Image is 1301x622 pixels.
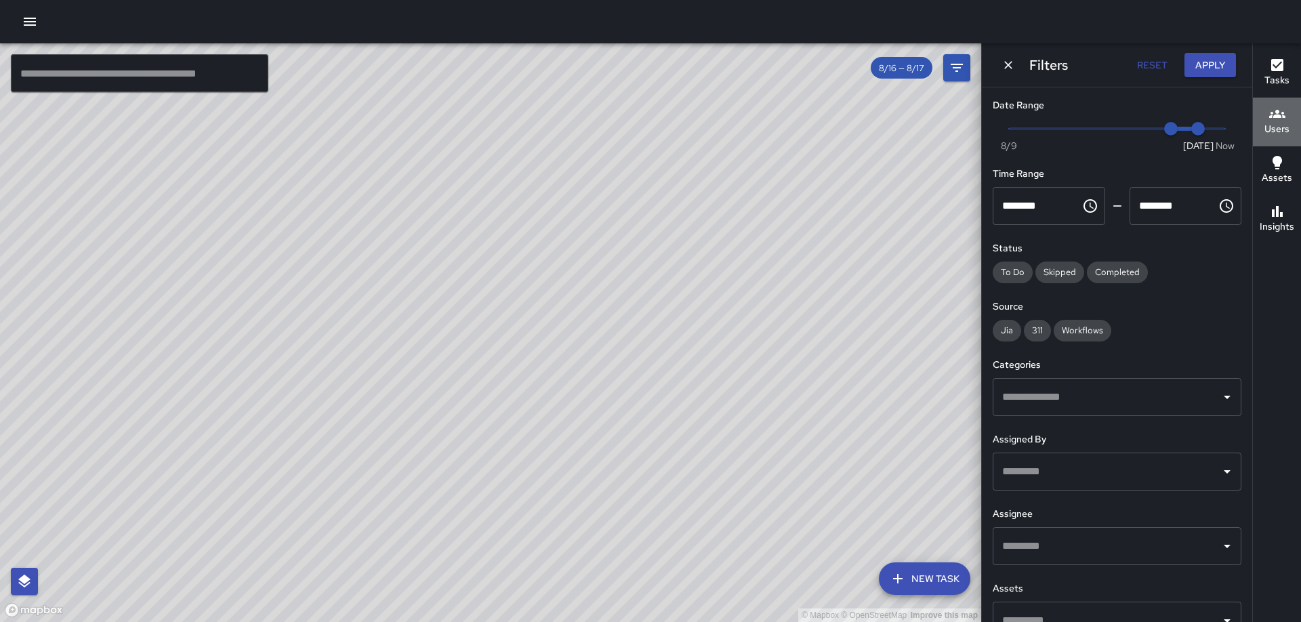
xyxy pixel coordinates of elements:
[1260,220,1294,234] h6: Insights
[993,581,1241,596] h6: Assets
[1087,266,1148,278] span: Completed
[1253,195,1301,244] button: Insights
[1087,262,1148,283] div: Completed
[1024,325,1051,336] span: 311
[1218,388,1237,407] button: Open
[1077,192,1104,220] button: Choose time, selected time is 12:00 AM
[993,167,1241,182] h6: Time Range
[993,507,1241,522] h6: Assignee
[1213,192,1240,220] button: Choose time, selected time is 11:59 PM
[993,98,1241,113] h6: Date Range
[1264,73,1289,88] h6: Tasks
[993,432,1241,447] h6: Assigned By
[1253,146,1301,195] button: Assets
[1253,98,1301,146] button: Users
[998,55,1018,75] button: Dismiss
[879,562,970,595] button: New Task
[1054,320,1111,341] div: Workflows
[1264,122,1289,137] h6: Users
[1218,462,1237,481] button: Open
[1253,49,1301,98] button: Tasks
[1130,53,1174,78] button: Reset
[1262,171,1292,186] h6: Assets
[1035,262,1084,283] div: Skipped
[993,358,1241,373] h6: Categories
[993,320,1021,341] div: Jia
[993,266,1033,278] span: To Do
[1216,139,1235,152] span: Now
[1183,139,1214,152] span: [DATE]
[993,299,1241,314] h6: Source
[871,62,932,74] span: 8/16 — 8/17
[993,262,1033,283] div: To Do
[1184,53,1236,78] button: Apply
[1024,320,1051,341] div: 311
[993,325,1021,336] span: Jia
[943,54,970,81] button: Filters
[1029,54,1068,76] h6: Filters
[1054,325,1111,336] span: Workflows
[1035,266,1084,278] span: Skipped
[1218,537,1237,556] button: Open
[1001,139,1017,152] span: 8/9
[993,241,1241,256] h6: Status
